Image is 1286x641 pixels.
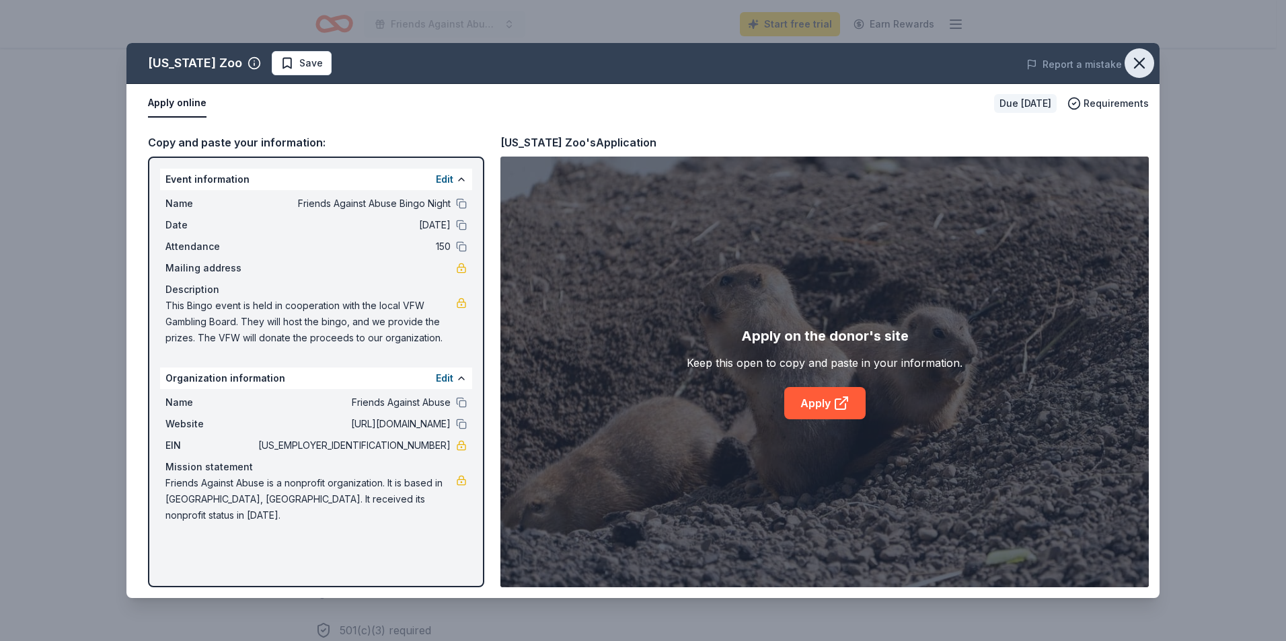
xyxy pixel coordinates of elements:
[256,196,451,212] span: Friends Against Abuse Bingo Night
[994,94,1057,113] div: Due [DATE]
[256,239,451,255] span: 150
[165,239,256,255] span: Attendance
[165,416,256,432] span: Website
[784,387,866,419] a: Apply
[256,437,451,454] span: [US_EMPLOYER_IDENTIFICATION_NUMBER]
[160,169,472,190] div: Event information
[687,355,962,371] div: Keep this open to copy and paste in your information.
[1084,95,1149,112] span: Requirements
[148,52,242,74] div: [US_STATE] Zoo
[165,260,256,276] span: Mailing address
[160,368,472,389] div: Organization information
[165,196,256,212] span: Name
[256,394,451,411] span: Friends Against Abuse
[148,89,206,118] button: Apply online
[500,134,656,151] div: [US_STATE] Zoo's Application
[272,51,332,75] button: Save
[165,459,467,475] div: Mission statement
[165,475,456,523] span: Friends Against Abuse is a nonprofit organization. It is based in [GEOGRAPHIC_DATA], [GEOGRAPHIC_...
[165,298,456,346] span: This Bingo event is held in cooperation with the local VFW Gambling Board. They will host the bin...
[741,325,909,347] div: Apply on the donor's site
[165,282,467,298] div: Description
[299,55,323,71] span: Save
[165,217,256,233] span: Date
[256,416,451,432] span: [URL][DOMAIN_NAME]
[1067,95,1149,112] button: Requirements
[165,394,256,411] span: Name
[436,370,453,386] button: Edit
[436,171,453,187] button: Edit
[1026,56,1122,73] button: Report a mistake
[148,134,484,151] div: Copy and paste your information:
[256,217,451,233] span: [DATE]
[165,437,256,454] span: EIN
